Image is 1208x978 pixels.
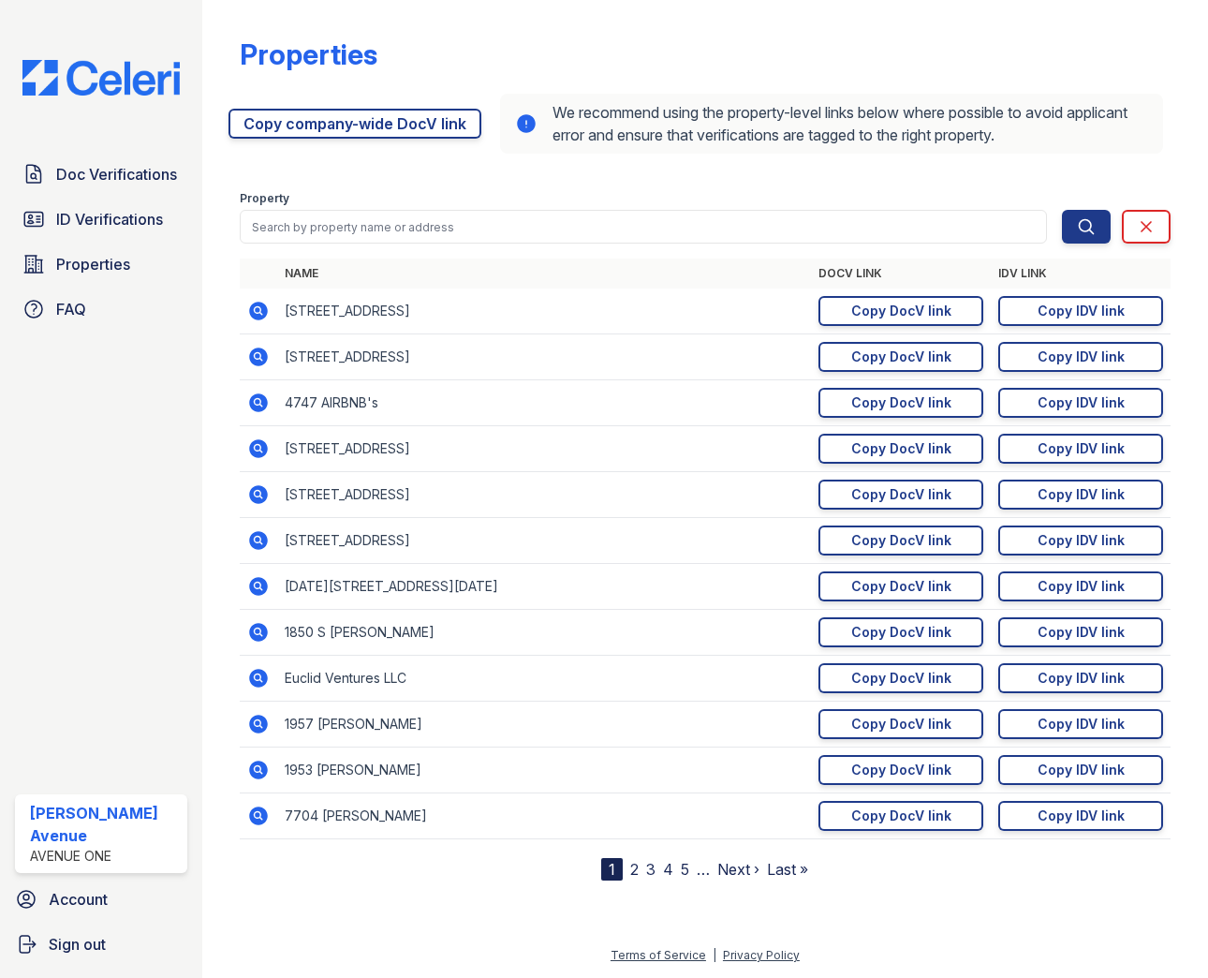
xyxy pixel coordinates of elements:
a: Copy IDV link [998,388,1163,418]
div: [PERSON_NAME] Avenue [30,802,180,847]
div: Copy DocV link [851,577,951,596]
div: Copy DocV link [851,669,951,688]
span: Properties [56,253,130,275]
td: [STREET_ADDRESS] [277,334,811,380]
a: 4 [663,860,673,879]
div: Copy IDV link [1038,761,1125,779]
div: Avenue One [30,847,180,866]
a: Account [7,881,195,918]
a: Copy DocV link [818,755,983,785]
div: Copy DocV link [851,761,951,779]
div: Copy DocV link [851,393,951,412]
input: Search by property name or address [240,210,1047,244]
div: Copy DocV link [851,807,951,825]
a: Copy DocV link [818,434,983,464]
a: Last » [767,860,808,879]
div: Copy IDV link [1038,393,1125,412]
td: [STREET_ADDRESS] [277,426,811,472]
div: Copy IDV link [1038,531,1125,550]
div: Copy DocV link [851,485,951,504]
div: Copy DocV link [851,439,951,458]
label: Property [240,191,289,206]
img: CE_Logo_Blue-a8612792a0a2168367f1c8372b55b34899dd931a85d93a1a3d3e32e68fde9ad4.png [7,60,195,96]
div: Copy DocV link [851,715,951,733]
div: Copy IDV link [1038,807,1125,825]
a: 3 [646,860,656,879]
span: Sign out [49,933,106,956]
a: Privacy Policy [723,948,800,962]
a: Copy IDV link [998,801,1163,831]
a: Next › [717,860,759,879]
td: [STREET_ADDRESS] [277,289,811,334]
a: Copy DocV link [818,709,983,739]
div: Copy IDV link [1038,485,1125,504]
td: 4747 AIRBNB's [277,380,811,426]
a: Copy DocV link [818,526,983,556]
a: Copy IDV link [998,296,1163,326]
div: Properties [240,37,377,71]
a: Terms of Service [611,948,706,962]
div: Copy IDV link [1038,439,1125,458]
a: Copy DocV link [818,480,983,510]
a: Copy DocV link [818,342,983,372]
th: IDV Link [991,259,1171,289]
th: Name [277,259,811,289]
a: Copy DocV link [818,296,983,326]
td: 1957 [PERSON_NAME] [277,702,811,748]
span: … [697,858,710,881]
span: Doc Verifications [56,163,177,185]
a: Doc Verifications [15,156,187,193]
div: Copy DocV link [851,302,951,320]
a: Copy IDV link [998,571,1163,601]
td: [STREET_ADDRESS] [277,472,811,518]
div: 1 [601,858,623,881]
a: Copy DocV link [818,571,983,601]
a: Copy IDV link [998,755,1163,785]
div: Copy DocV link [851,623,951,642]
div: Copy IDV link [1038,348,1125,366]
td: Euclid Ventures LLC [277,656,811,702]
span: ID Verifications [56,208,163,230]
a: Copy DocV link [818,388,983,418]
a: Properties [15,245,187,283]
a: Copy IDV link [998,663,1163,693]
div: Copy IDV link [1038,669,1125,688]
a: Copy DocV link [818,663,983,693]
a: Copy DocV link [818,801,983,831]
a: Copy IDV link [998,480,1163,510]
a: Sign out [7,926,195,963]
a: Copy IDV link [998,526,1163,556]
div: Copy IDV link [1038,302,1125,320]
div: Copy IDV link [1038,715,1125,733]
a: 5 [681,860,689,879]
td: [DATE][STREET_ADDRESS][DATE] [277,564,811,610]
span: Account [49,888,108,911]
td: 1953 [PERSON_NAME] [277,748,811,793]
a: Copy IDV link [998,709,1163,739]
a: Copy company-wide DocV link [228,109,481,139]
div: Copy DocV link [851,531,951,550]
a: Copy DocV link [818,617,983,647]
a: 2 [630,860,639,879]
td: 1850 S [PERSON_NAME] [277,610,811,656]
a: Copy IDV link [998,617,1163,647]
div: We recommend using the property-level links below where possible to avoid applicant error and ens... [500,94,1163,154]
a: Copy IDV link [998,342,1163,372]
td: [STREET_ADDRESS] [277,518,811,564]
div: Copy DocV link [851,348,951,366]
div: | [713,948,716,962]
a: ID Verifications [15,200,187,238]
div: Copy IDV link [1038,577,1125,596]
td: 7704 [PERSON_NAME] [277,793,811,839]
th: DocV Link [811,259,991,289]
span: FAQ [56,298,86,320]
a: FAQ [15,290,187,328]
a: Copy IDV link [998,434,1163,464]
div: Copy IDV link [1038,623,1125,642]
